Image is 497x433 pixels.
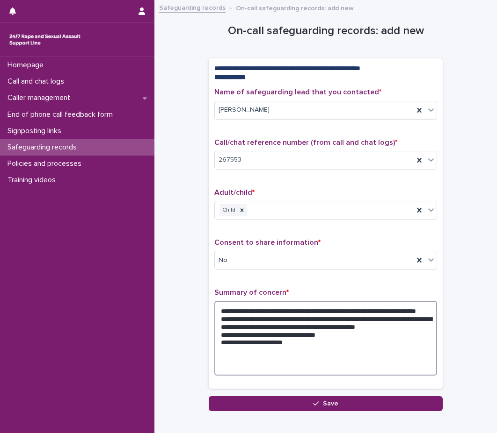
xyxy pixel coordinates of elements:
[219,204,237,217] div: Child
[4,159,89,168] p: Policies and processes
[219,256,227,265] span: No
[209,24,443,38] h1: On-call safeguarding records: add new
[214,289,289,296] span: Summary of concern
[236,2,354,13] p: On-call safeguarding records: add new
[209,396,443,411] button: Save
[214,139,397,146] span: Call/chat reference number (from call and chat logs)
[323,400,338,407] span: Save
[214,189,255,196] span: Adult/child
[4,127,69,135] p: Signposting links
[214,239,321,246] span: Consent to share information
[159,2,226,13] a: Safeguarding records
[215,152,414,168] div: 267553
[4,110,120,119] p: End of phone call feedback form
[219,105,270,115] span: [PERSON_NAME]
[4,176,63,185] p: Training videos
[4,61,51,70] p: Homepage
[214,88,381,96] span: Name of safeguarding lead that you contacted
[7,30,82,49] img: rhQMoQhaT3yELyF149Cw
[4,143,84,152] p: Safeguarding records
[4,77,72,86] p: Call and chat logs
[4,93,78,102] p: Caller management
